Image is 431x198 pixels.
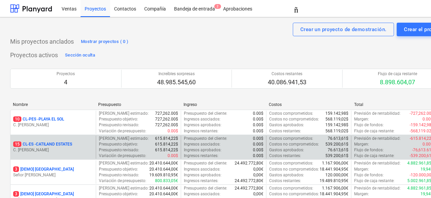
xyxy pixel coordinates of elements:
font: Flujo de fondos [354,123,383,127]
font: Flujo de caja restante [378,71,417,76]
font: Presupuesto [98,102,121,107]
font: : [146,153,147,158]
font: 0,00€ [253,192,263,196]
div: 15CL-ES -CATILAND ESTATESC. [PERSON_NAME] [13,141,93,153]
font: tamaño_del_formato [262,4,404,13]
font: : [300,178,301,183]
font: 727,262.00$ [155,111,178,116]
font: Aprobaciones [223,6,252,12]
font: 20.410.644,00€ [149,192,178,196]
font: Increíbles sorpresas [158,71,195,76]
font: : [400,111,401,116]
font: : [312,111,313,116]
font: 3 [15,167,17,172]
font: : [312,161,313,166]
font: 0.00$ [253,123,263,127]
font: : [368,142,369,147]
button: Mostrar proyectos ( 0 ) [79,36,130,47]
font: Ingresos aprobados [184,148,220,152]
font: CL-PES - [23,117,39,122]
font: Flujo de caja restante [354,178,393,183]
font: 120.000,00€ [325,173,348,177]
font: : [217,153,218,158]
font: : [383,148,384,152]
font: : [219,142,220,147]
font: 615.814,22$ [155,142,178,147]
font: : [148,111,149,116]
font: [PERSON_NAME] estimado [99,161,148,166]
font: Presupuesto del cliente [184,161,226,166]
font: Ventas [62,6,77,12]
font: 0.00$ [168,153,178,158]
font: 0,00€ [253,167,263,172]
font: : [312,186,313,191]
font: 0.00$ [253,117,263,122]
font: : [393,178,394,183]
font: Proyectos [85,6,106,12]
font: 1.167.906,00€ [322,186,348,191]
font: 24.492.772,80€ [235,186,263,191]
font: 19.609.810,95€ [149,173,178,177]
font: 568.119,02$ [325,129,348,133]
font: 18.441.904,95€ [320,192,348,196]
font: Ingresos asociados [184,167,219,172]
font: 8.898.604,07 [380,79,415,86]
font: Presupuesto revisado [99,148,138,152]
font: Proyectos [57,71,75,76]
font: Gastos aprobados [269,123,303,127]
font: 0.00$ [253,153,263,158]
font: Presupuesto revisado [99,173,138,177]
font: 2 [217,5,219,8]
font: Variación de presupuesto [99,129,146,133]
font: Presupuesto objetivo [99,117,137,122]
font: 76.613,61$ [328,148,348,152]
font: Bandeja de entrada [174,6,215,12]
font: PLAYA EL SOL [39,117,64,122]
font: Costos no comprometidos [269,117,318,122]
font: Ingresos restantes [184,178,217,183]
font: 568.119,02$ [325,117,348,122]
font: : [138,173,139,177]
font: : [303,148,304,152]
font: Costos restantes [269,153,300,158]
font: 727,262.00$ [155,117,178,122]
font: Margen [354,117,368,122]
font: 40.086.941,53 [268,79,306,86]
font: [DEMO] [GEOGRAPHIC_DATA] [20,167,74,172]
font: 800.833,05€ [155,178,178,183]
font: Variación de presupuesto [99,178,146,183]
font: Compañía [144,6,166,12]
font: Margen [354,142,368,147]
font: 0.00$ [253,136,263,141]
font: 4 [64,79,67,86]
font: Costos comprometidos [269,136,312,141]
font: Margen [354,167,368,172]
font: [PERSON_NAME] estimado [99,136,148,141]
font: Costos restantes [269,178,300,183]
font: : [400,136,401,141]
font: : [312,136,313,141]
font: : [368,117,369,122]
font: : [148,161,149,166]
font: Ingresos aprobados [184,173,220,177]
font: 20.410.644,00€ [149,161,178,166]
font: : [226,136,227,141]
div: 10CL-PES -PLAYA EL SOLC. [PERSON_NAME] [13,116,93,128]
font: : [383,123,384,127]
font: : [138,148,139,152]
font: Gastos aprobados [269,173,303,177]
font: : [318,192,319,196]
font: Proyectos activos [10,51,58,59]
font: : [400,186,401,191]
font: 76.613,61$ [328,136,348,141]
font: : [219,192,220,196]
font: 615.814,22$ [155,148,178,152]
font: Previsión de rentabilidad [354,136,400,141]
font: : [303,173,304,177]
font: : [219,167,220,172]
font: 20.410.644,00€ [149,167,178,172]
font: C. [PERSON_NAME] [13,148,49,152]
font: Ingresos restantes [184,153,217,158]
font: : [300,129,301,133]
font: 615.814,22$ [155,136,178,141]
